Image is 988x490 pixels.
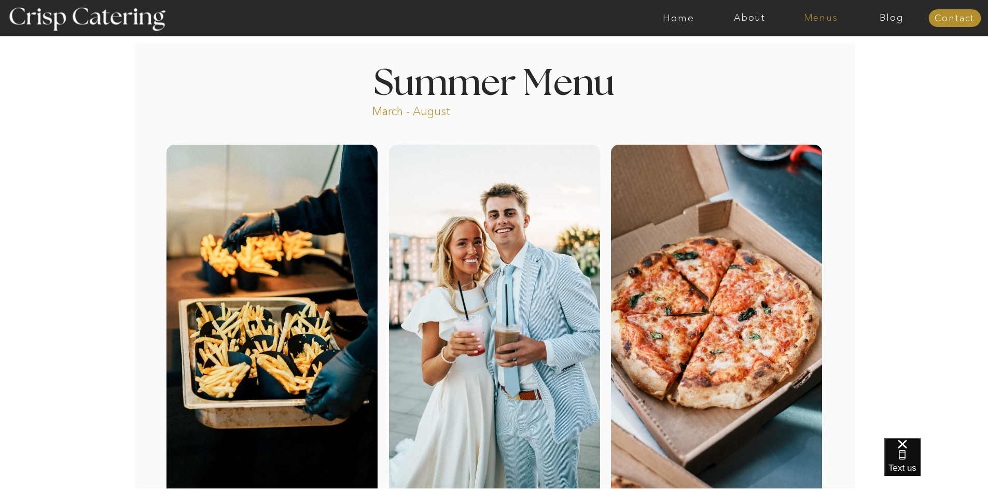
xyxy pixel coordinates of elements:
a: About [714,13,785,23]
p: March - August [372,104,515,116]
a: Menus [785,13,856,23]
a: Blog [856,13,927,23]
h1: Summer Menu [350,66,638,96]
a: Contact [928,13,981,24]
iframe: podium webchat widget bubble [884,438,988,490]
a: Home [643,13,714,23]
